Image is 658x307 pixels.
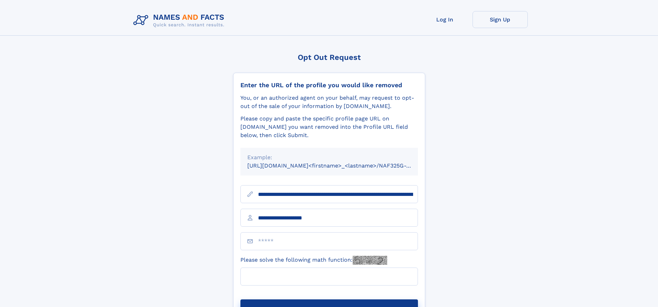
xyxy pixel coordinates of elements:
[233,53,425,62] div: Opt Out Request
[240,94,418,110] div: You, or an authorized agent on your behalf, may request to opt-out of the sale of your informatio...
[240,81,418,89] div: Enter the URL of the profile you would like removed
[473,11,528,28] a: Sign Up
[247,153,411,162] div: Example:
[240,256,387,265] label: Please solve the following math function:
[240,115,418,139] div: Please copy and paste the specific profile page URL on [DOMAIN_NAME] you want removed into the Pr...
[131,11,230,30] img: Logo Names and Facts
[417,11,473,28] a: Log In
[247,162,431,169] small: [URL][DOMAIN_NAME]<firstname>_<lastname>/NAF325G-xxxxxxxx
